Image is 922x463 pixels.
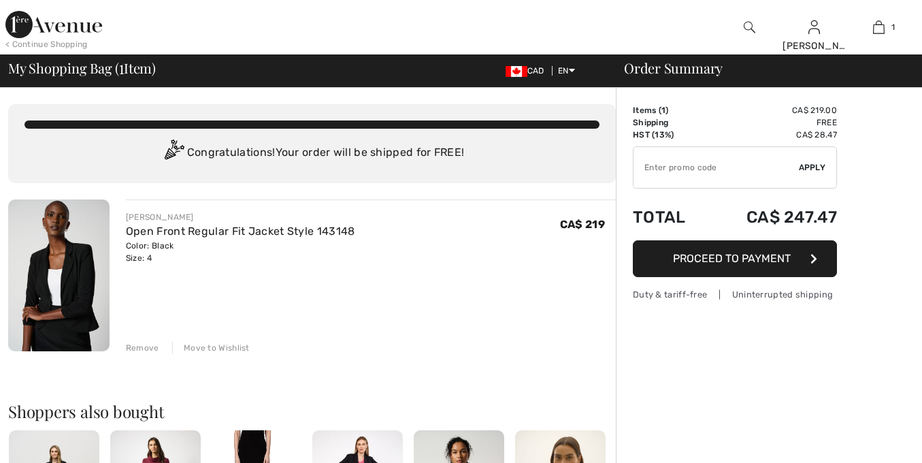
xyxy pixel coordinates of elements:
[661,106,665,115] span: 1
[633,240,837,277] button: Proceed to Payment
[633,194,708,240] td: Total
[8,199,110,351] img: Open Front Regular Fit Jacket Style 143148
[708,116,837,129] td: Free
[808,20,820,33] a: Sign In
[126,342,159,354] div: Remove
[126,225,355,238] a: Open Front Regular Fit Jacket Style 143148
[673,252,791,265] span: Proceed to Payment
[24,140,599,167] div: Congratulations! Your order will be shipped for FREE!
[608,61,914,75] div: Order Summary
[126,240,355,264] div: Color: Black Size: 4
[5,11,102,38] img: 1ère Avenue
[847,19,910,35] a: 1
[506,66,527,77] img: Canadian Dollar
[891,21,895,33] span: 1
[126,211,355,223] div: [PERSON_NAME]
[633,288,837,301] div: Duty & tariff-free | Uninterrupted shipping
[808,19,820,35] img: My Info
[506,66,550,76] span: CAD
[633,147,799,188] input: Promo code
[633,104,708,116] td: Items ( )
[708,194,837,240] td: CA$ 247.47
[633,116,708,129] td: Shipping
[8,403,616,419] h2: Shoppers also bought
[783,39,846,53] div: [PERSON_NAME]
[708,104,837,116] td: CA$ 219.00
[8,61,156,75] span: My Shopping Bag ( Item)
[5,38,88,50] div: < Continue Shopping
[558,66,575,76] span: EN
[560,218,605,231] span: CA$ 219
[744,19,755,35] img: search the website
[873,19,885,35] img: My Bag
[708,129,837,141] td: CA$ 28.47
[160,140,187,167] img: Congratulation2.svg
[119,58,124,76] span: 1
[172,342,250,354] div: Move to Wishlist
[633,129,708,141] td: HST (13%)
[799,161,826,174] span: Apply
